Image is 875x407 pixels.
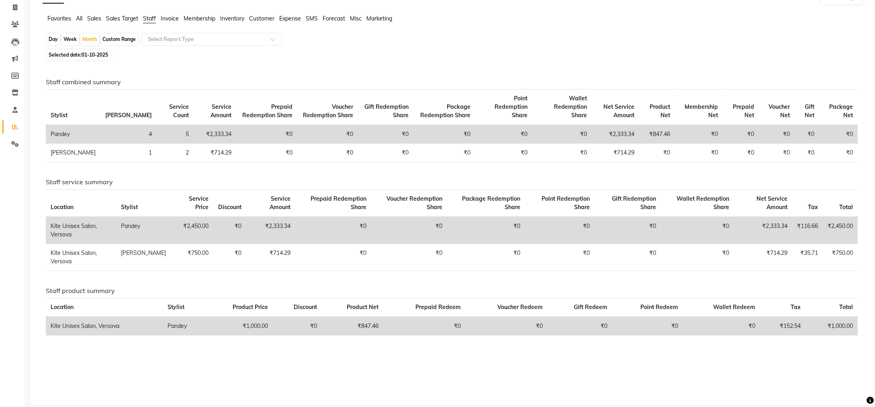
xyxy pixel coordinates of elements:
[46,178,858,186] h6: Staff service summary
[189,195,209,211] span: Service Price
[46,244,116,271] td: Kite Unisex Salon, Versova
[46,317,163,336] td: Kite Unisex Salon, Versova
[106,15,138,22] span: Sales Target
[371,217,447,244] td: ₹0
[350,15,362,22] span: Misc
[756,195,787,211] span: Net Service Amount
[294,303,317,311] span: Discount
[447,217,525,244] td: ₹0
[211,103,231,119] span: Service Amount
[46,217,116,244] td: Kite Unisex Salon, Versova
[819,144,858,162] td: ₹0
[734,217,792,244] td: ₹2,333.34
[100,125,157,144] td: 4
[554,95,587,119] span: Wallet Redemption Share
[723,144,759,162] td: ₹0
[769,103,790,119] span: Voucher Net
[495,95,527,119] span: Point Redemption Share
[386,195,442,211] span: Voucher Redemption Share
[542,195,590,211] span: Point Redemption Share
[82,52,108,58] span: 01-10-2025
[683,317,760,336] td: ₹0
[206,317,273,336] td: ₹1,000.00
[51,203,74,211] span: Location
[829,103,853,119] span: Package Net
[297,125,358,144] td: ₹0
[548,317,612,336] td: ₹0
[595,217,661,244] td: ₹0
[163,317,206,336] td: Pandey
[364,103,409,119] span: Gift Redemption Share
[819,125,858,144] td: ₹0
[371,244,447,271] td: ₹0
[805,103,814,119] span: Gift Net
[358,125,413,144] td: ₹0
[161,15,179,22] span: Invoice
[415,303,461,311] span: Prepaid Redeem
[595,244,661,271] td: ₹0
[759,144,795,162] td: ₹0
[306,15,318,22] span: SMS
[270,195,290,211] span: Service Amount
[795,125,820,144] td: ₹0
[47,15,71,22] span: Favorites
[462,195,520,211] span: Package Redemption Share
[713,303,755,311] span: Wallet Redeem
[640,303,678,311] span: Point Redeem
[46,144,100,162] td: [PERSON_NAME]
[168,303,184,311] span: Stylist
[808,203,818,211] span: Tax
[47,50,110,60] span: Selected date:
[723,125,759,144] td: ₹0
[792,244,823,271] td: ₹35.71
[574,303,607,311] span: Gift Redeem
[311,195,366,211] span: Prepaid Redemption Share
[184,15,215,22] span: Membership
[220,15,244,22] span: Inventory
[246,244,295,271] td: ₹714.29
[759,125,795,144] td: ₹0
[525,244,595,271] td: ₹0
[303,103,353,119] span: Voucher Redemption Share
[171,244,213,271] td: ₹750.00
[791,303,801,311] span: Tax
[733,103,754,119] span: Prepaid Net
[218,203,241,211] span: Discount
[760,317,805,336] td: ₹152.54
[46,125,100,144] td: Pandey
[121,203,138,211] span: Stylist
[233,303,268,311] span: Product Price
[116,244,171,271] td: [PERSON_NAME]
[366,15,392,22] span: Marketing
[447,244,525,271] td: ₹0
[823,217,858,244] td: ₹2,450.00
[475,144,533,162] td: ₹0
[497,303,543,311] span: Voucher Redeem
[297,144,358,162] td: ₹0
[249,15,274,22] span: Customer
[46,78,858,86] h6: Staff combined summary
[475,125,533,144] td: ₹0
[213,244,246,271] td: ₹0
[236,125,297,144] td: ₹0
[839,203,853,211] span: Total
[76,15,82,22] span: All
[87,15,101,22] span: Sales
[795,144,820,162] td: ₹0
[347,303,379,311] span: Product Net
[295,217,371,244] td: ₹0
[413,144,475,162] td: ₹0
[100,34,138,45] div: Custom Range
[143,15,156,22] span: Staff
[592,125,640,144] td: ₹2,333.34
[273,317,322,336] td: ₹0
[61,34,79,45] div: Week
[805,317,858,336] td: ₹1,000.00
[592,144,640,162] td: ₹714.29
[194,125,236,144] td: ₹2,333.34
[246,217,295,244] td: ₹2,333.34
[51,303,74,311] span: Location
[46,287,858,295] h6: Staff product summary
[279,15,301,22] span: Expense
[792,217,823,244] td: ₹116.66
